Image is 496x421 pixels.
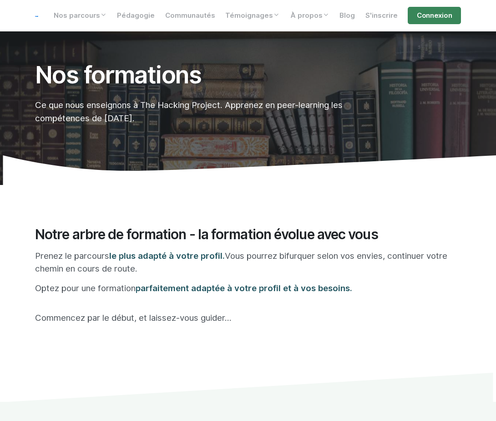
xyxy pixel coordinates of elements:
[408,7,461,24] a: Connexion
[285,7,334,24] a: À propos
[112,7,160,24] a: Pédagogie
[35,16,38,17] img: logo
[334,7,360,24] a: Blog
[48,7,112,24] a: Nos parcours
[35,282,461,294] p: Optez pour une formation
[360,7,403,24] a: S'inscrire
[109,251,225,261] span: le plus adapté à votre profil.
[160,7,220,24] a: Communautés
[35,249,461,275] p: Prenez le parcours Vous pourrez bifurquer selon vos envies, continuer votre chemin en cours de ro...
[35,226,461,242] h2: Notre arbre de formation - la formation évolue avec vous
[35,62,352,88] h1: Nos formations
[136,283,352,293] span: parfaitement adaptée à votre profil et à vos besoins.
[220,7,285,24] a: Témoignages
[35,98,352,124] p: Ce que nous enseignons à The Hacking Project. Apprenez en peer-learning les compétences de [DATE].
[35,311,461,324] p: Commencez par le début, et laissez-vous guider...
